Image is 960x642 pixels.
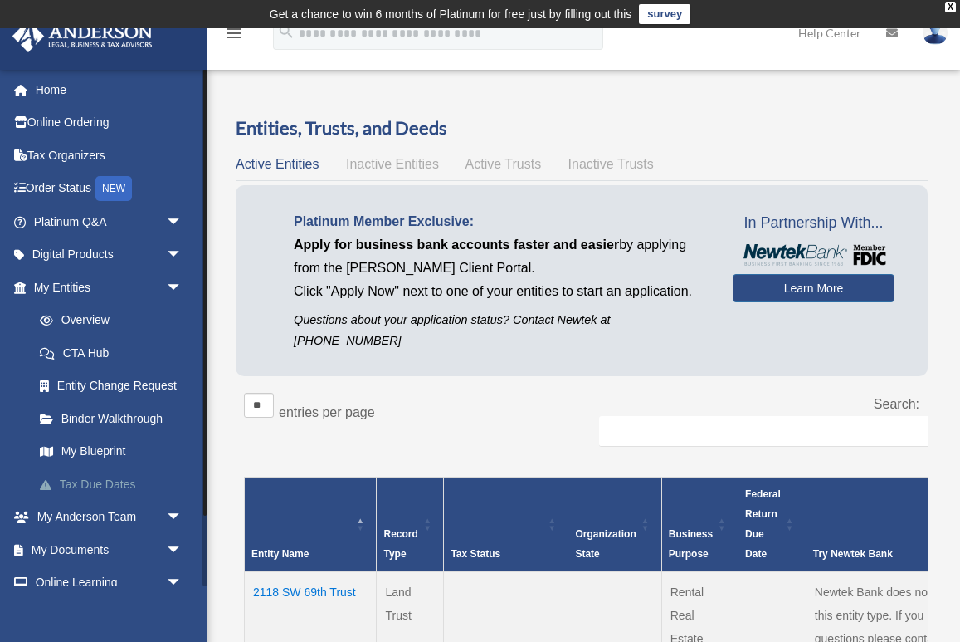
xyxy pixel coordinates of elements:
[813,544,960,564] div: Try Newtek Bank
[568,157,654,171] span: Inactive Trusts
[166,238,199,272] span: arrow_drop_down
[383,528,417,560] span: Record Type
[465,157,542,171] span: Active Trusts
[23,370,207,403] a: Entity Change Request
[294,233,708,280] p: by applying from the [PERSON_NAME] Client Portal.
[12,533,207,566] a: My Documentsarrow_drop_down
[224,29,244,43] a: menu
[166,205,199,239] span: arrow_drop_down
[95,176,132,201] div: NEW
[12,73,207,106] a: Home
[669,528,713,560] span: Business Purpose
[245,478,377,572] th: Entity Name: Activate to invert sorting
[236,157,319,171] span: Active Entities
[166,501,199,535] span: arrow_drop_down
[270,4,632,24] div: Get a chance to win 6 months of Platinum for free just by filling out this
[738,478,806,572] th: Federal Return Due Date: Activate to sort
[23,468,207,501] a: Tax Due Dates
[23,304,199,337] a: Overview
[12,106,207,140] a: Online Ordering
[874,397,919,411] label: Search:
[294,280,708,303] p: Click "Apply Now" next to one of your entities to start an application.
[166,271,199,305] span: arrow_drop_down
[733,210,894,237] span: In Partnership With...
[568,478,661,572] th: Organization State: Activate to sort
[945,2,956,12] div: close
[733,274,894,302] a: Learn More
[377,478,444,572] th: Record Type: Activate to sort
[12,271,207,304] a: My Entitiesarrow_drop_down
[166,566,199,600] span: arrow_drop_down
[741,244,886,266] img: NewtekBankLogoSM.png
[444,478,568,572] th: Tax Status: Activate to sort
[251,548,309,560] span: Entity Name
[12,238,207,272] a: Digital Productsarrow_drop_down
[279,405,375,419] label: entries per page
[166,533,199,567] span: arrow_drop_down
[12,205,207,238] a: Platinum Q&Aarrow_drop_down
[12,172,207,206] a: Order StatusNEW
[7,20,158,52] img: Anderson Advisors Platinum Portal
[294,238,619,252] span: Apply for business bank accounts faster and easier
[923,21,948,45] img: User Pic
[12,139,207,172] a: Tax Organizers
[745,488,781,560] span: Federal Return Due Date
[575,528,636,560] span: Organization State
[23,336,207,370] a: CTA Hub
[23,402,207,435] a: Binder Walkthrough
[294,210,708,233] p: Platinum Member Exclusive:
[294,310,708,351] p: Questions about your application status? Contact Newtek at [PHONE_NUMBER]
[451,548,500,560] span: Tax Status
[23,435,207,468] a: My Blueprint
[277,22,295,41] i: search
[224,23,244,43] i: menu
[639,4,690,24] a: survey
[12,501,207,534] a: My Anderson Teamarrow_drop_down
[661,478,738,572] th: Business Purpose: Activate to sort
[12,566,207,600] a: Online Learningarrow_drop_down
[236,115,928,141] h3: Entities, Trusts, and Deeds
[346,157,439,171] span: Inactive Entities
